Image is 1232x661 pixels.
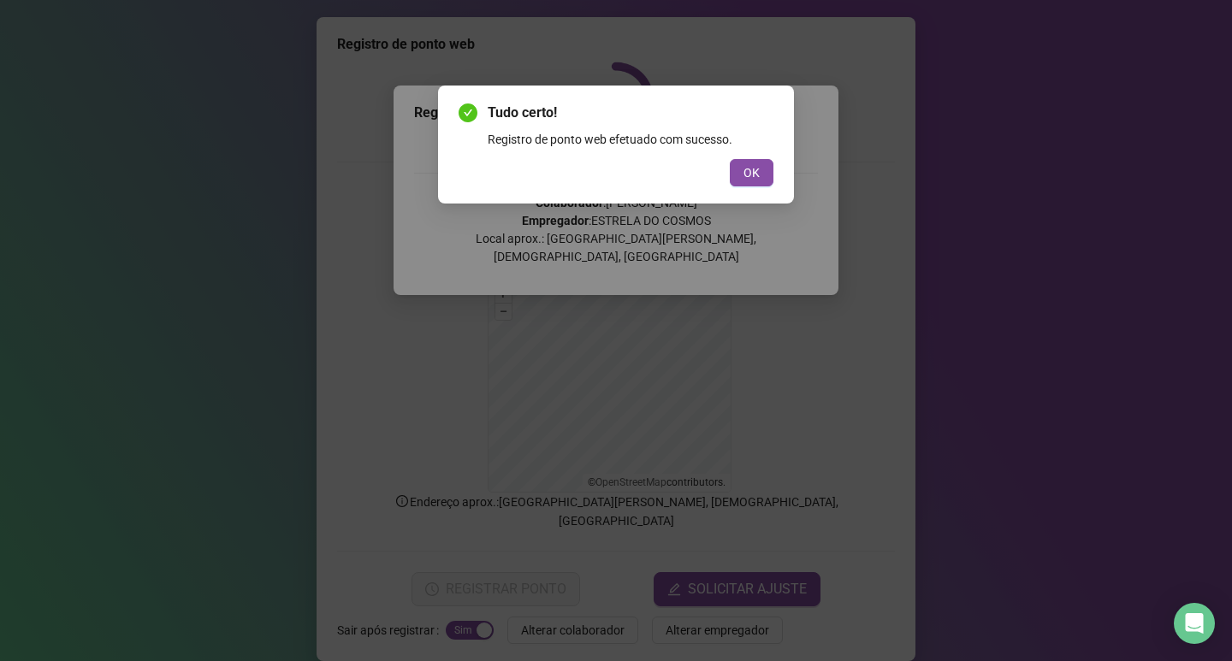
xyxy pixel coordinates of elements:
div: Open Intercom Messenger [1174,603,1215,644]
button: OK [730,159,773,186]
div: Registro de ponto web efetuado com sucesso. [488,130,773,149]
span: check-circle [459,103,477,122]
span: Tudo certo! [488,103,773,123]
span: OK [743,163,760,182]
